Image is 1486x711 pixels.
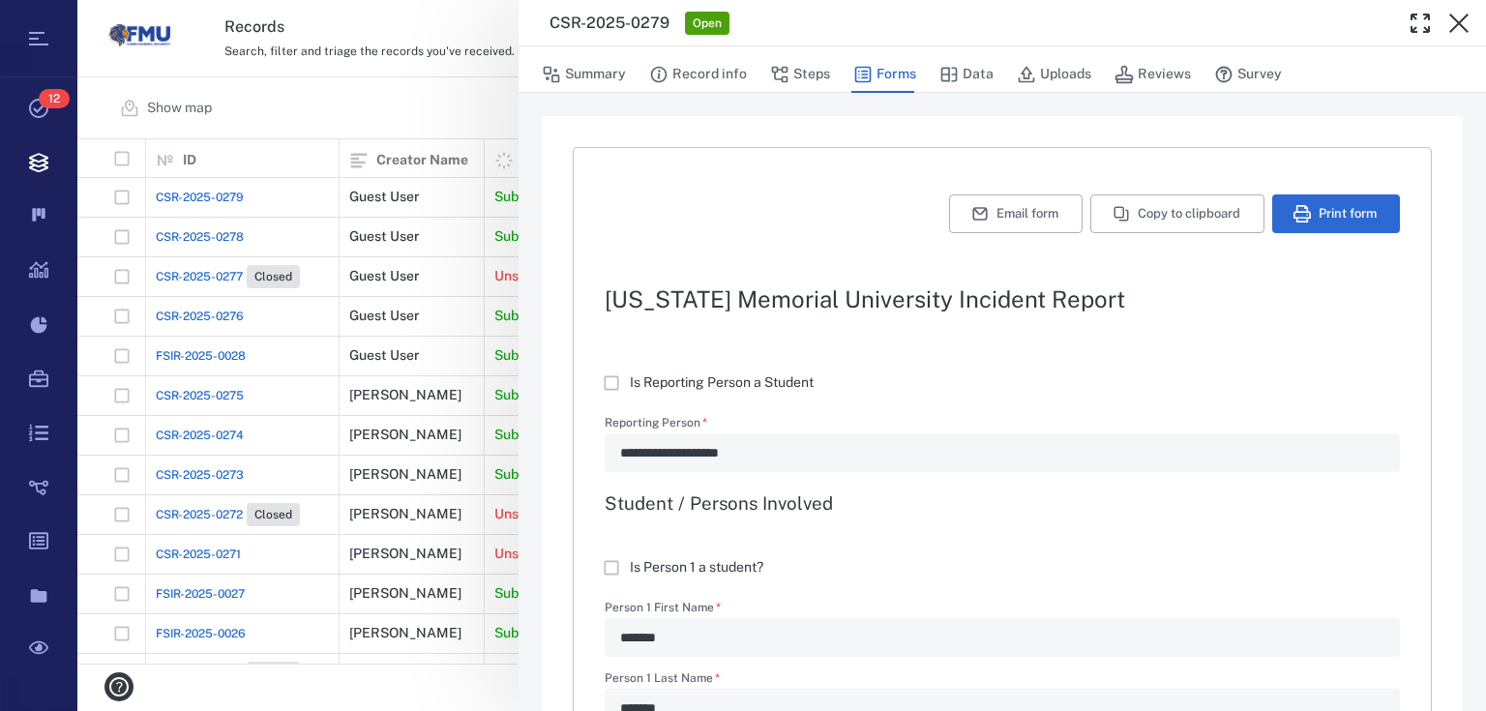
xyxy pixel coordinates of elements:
[1401,4,1440,43] button: Toggle Fullscreen
[605,602,1400,618] label: Person 1 First Name
[1017,56,1091,93] button: Uploads
[605,433,1400,472] div: Reporting Person
[44,14,83,31] span: Help
[853,56,916,93] button: Forms
[689,15,726,32] span: Open
[1114,56,1191,93] button: Reviews
[630,373,814,393] span: Is Reporting Person a Student
[550,12,669,35] h3: CSR-2025-0279
[542,56,626,93] button: Summary
[649,56,747,93] button: Record info
[1214,56,1282,93] button: Survey
[1272,194,1400,233] button: Print form
[1440,4,1478,43] button: Close
[1090,194,1264,233] button: Copy to clipboard
[770,56,830,93] button: Steps
[39,89,70,108] span: 12
[605,287,1400,311] h2: [US_STATE] Memorial University Incident Report
[605,417,1400,433] label: Reporting Person
[630,558,763,578] span: Is Person 1 a student?
[605,618,1400,657] div: Person 1 First Name
[605,672,1400,689] label: Person 1 Last Name
[949,194,1083,233] button: Email form
[605,491,1400,515] h3: Student / Persons Involved
[939,56,994,93] button: Data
